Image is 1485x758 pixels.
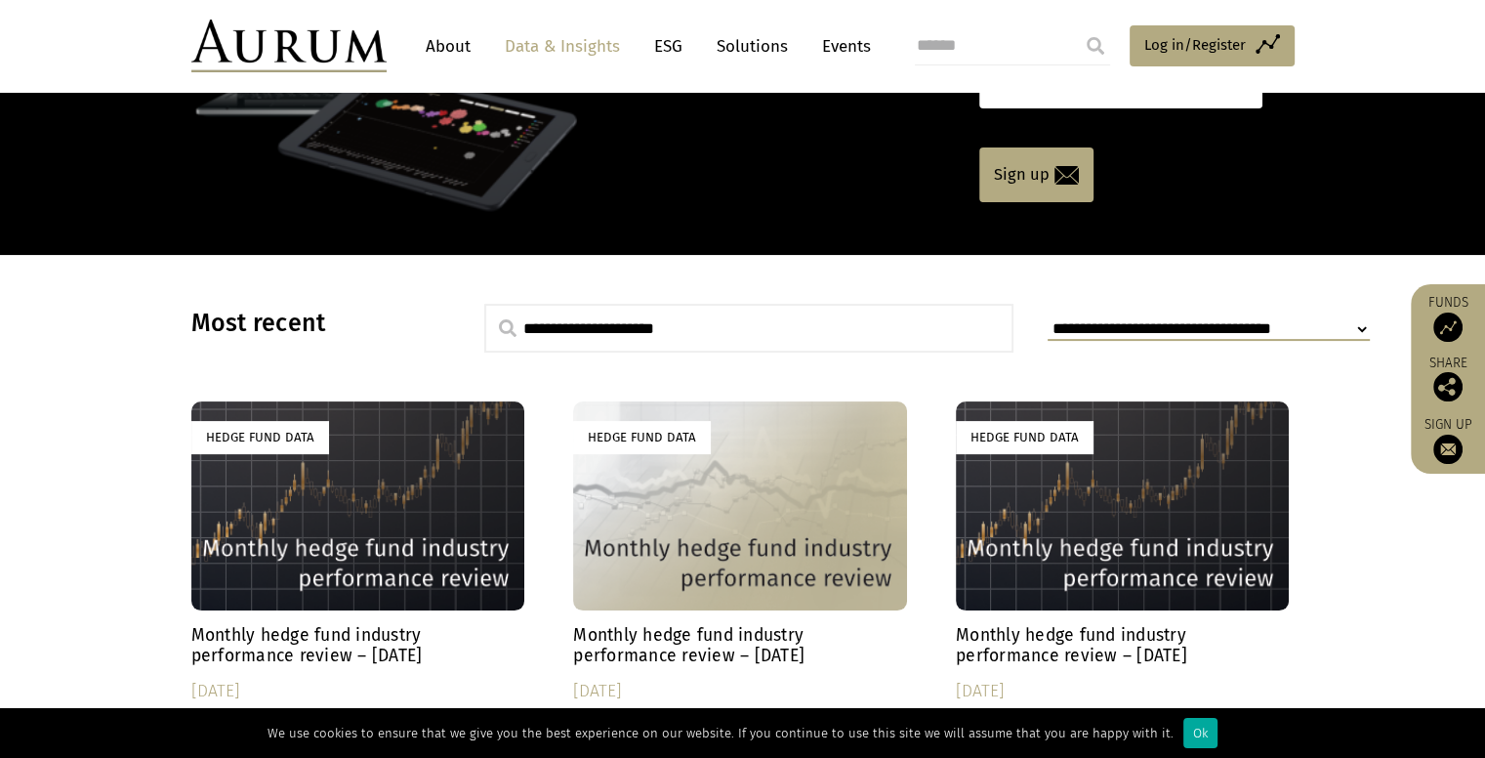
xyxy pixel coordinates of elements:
[191,309,435,338] h3: Most recent
[644,28,692,64] a: ESG
[191,20,387,72] img: Aurum
[1421,294,1475,342] a: Funds
[499,319,516,337] img: search.svg
[495,28,630,64] a: Data & Insights
[1076,26,1115,65] input: Submit
[573,421,711,453] div: Hedge Fund Data
[956,421,1093,453] div: Hedge Fund Data
[1183,718,1217,748] div: Ok
[1130,25,1295,66] a: Log in/Register
[956,678,1290,705] div: [DATE]
[812,28,871,64] a: Events
[191,421,329,453] div: Hedge Fund Data
[956,625,1290,666] h4: Monthly hedge fund industry performance review – [DATE]
[191,625,525,666] h4: Monthly hedge fund industry performance review – [DATE]
[573,678,907,705] div: [DATE]
[1433,435,1463,464] img: Sign up to our newsletter
[707,28,798,64] a: Solutions
[191,678,525,705] div: [DATE]
[1054,166,1079,185] img: email-icon
[573,625,907,666] h4: Monthly hedge fund industry performance review – [DATE]
[1421,357,1475,401] div: Share
[1433,372,1463,401] img: Share this post
[1421,416,1475,464] a: Sign up
[1144,33,1246,57] span: Log in/Register
[416,28,480,64] a: About
[1433,313,1463,342] img: Access Funds
[979,147,1093,202] a: Sign up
